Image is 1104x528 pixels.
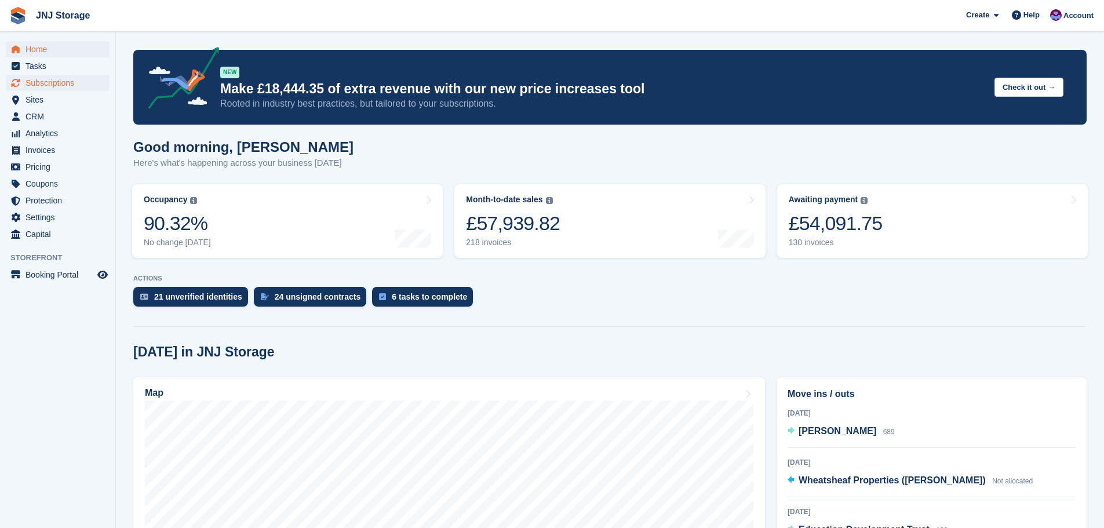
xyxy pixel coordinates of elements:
[6,226,110,242] a: menu
[392,292,467,301] div: 6 tasks to complete
[466,195,542,205] div: Month-to-date sales
[788,507,1076,517] div: [DATE]
[6,142,110,158] a: menu
[25,125,95,141] span: Analytics
[9,7,27,24] img: stora-icon-8386f47178a22dfd0bd8f6a31ec36ba5ce8667c1dd55bd0f319d3a0aa187defe.svg
[372,287,479,312] a: 6 tasks to complete
[788,474,1033,489] a: Wheatsheaf Properties ([PERSON_NAME]) Not allocated
[25,75,95,91] span: Subscriptions
[777,184,1088,258] a: Awaiting payment £54,091.75 130 invoices
[6,176,110,192] a: menu
[6,108,110,125] a: menu
[6,267,110,283] a: menu
[789,212,883,235] div: £54,091.75
[154,292,242,301] div: 21 unverified identities
[6,58,110,74] a: menu
[220,97,985,110] p: Rooted in industry best practices, but tailored to your subscriptions.
[6,75,110,91] a: menu
[133,344,275,360] h2: [DATE] in JNJ Storage
[275,292,361,301] div: 24 unsigned contracts
[261,293,269,300] img: contract_signature_icon-13c848040528278c33f63329250d36e43548de30e8caae1d1a13099fd9432cc5.svg
[379,293,386,300] img: task-75834270c22a3079a89374b754ae025e5fb1db73e45f91037f5363f120a921f8.svg
[6,41,110,57] a: menu
[6,192,110,209] a: menu
[992,477,1033,485] span: Not allocated
[25,108,95,125] span: CRM
[133,139,354,155] h1: Good morning, [PERSON_NAME]
[220,67,239,78] div: NEW
[994,78,1063,97] button: Check it out →
[788,387,1076,401] h2: Move ins / outs
[789,238,883,247] div: 130 invoices
[6,159,110,175] a: menu
[31,6,94,25] a: JNJ Storage
[799,426,876,436] span: [PERSON_NAME]
[788,424,895,439] a: [PERSON_NAME] 689
[1050,9,1062,21] img: Jonathan Scrase
[25,176,95,192] span: Coupons
[25,209,95,225] span: Settings
[6,125,110,141] a: menu
[883,428,895,436] span: 689
[25,58,95,74] span: Tasks
[25,226,95,242] span: Capital
[133,156,354,170] p: Here's what's happening across your business [DATE]
[25,41,95,57] span: Home
[144,195,187,205] div: Occupancy
[140,293,148,300] img: verify_identity-adf6edd0f0f0b5bbfe63781bf79b02c33cf7c696d77639b501bdc392416b5a36.svg
[254,287,373,312] a: 24 unsigned contracts
[788,408,1076,418] div: [DATE]
[10,252,115,264] span: Storefront
[133,287,254,312] a: 21 unverified identities
[144,238,211,247] div: No change [DATE]
[454,184,765,258] a: Month-to-date sales £57,939.82 218 invoices
[789,195,858,205] div: Awaiting payment
[25,159,95,175] span: Pricing
[132,184,443,258] a: Occupancy 90.32% No change [DATE]
[546,197,553,204] img: icon-info-grey-7440780725fd019a000dd9b08b2336e03edf1995a4989e88bcd33f0948082b44.svg
[861,197,868,204] img: icon-info-grey-7440780725fd019a000dd9b08b2336e03edf1995a4989e88bcd33f0948082b44.svg
[1023,9,1040,21] span: Help
[139,47,220,113] img: price-adjustments-announcement-icon-8257ccfd72463d97f412b2fc003d46551f7dbcb40ab6d574587a9cd5c0d94...
[966,9,989,21] span: Create
[145,388,163,398] h2: Map
[1063,10,1094,21] span: Account
[466,238,560,247] div: 218 invoices
[799,475,986,485] span: Wheatsheaf Properties ([PERSON_NAME])
[144,212,211,235] div: 90.32%
[6,92,110,108] a: menu
[25,142,95,158] span: Invoices
[6,209,110,225] a: menu
[133,275,1087,282] p: ACTIONS
[788,457,1076,468] div: [DATE]
[466,212,560,235] div: £57,939.82
[190,197,197,204] img: icon-info-grey-7440780725fd019a000dd9b08b2336e03edf1995a4989e88bcd33f0948082b44.svg
[25,267,95,283] span: Booking Portal
[25,192,95,209] span: Protection
[220,81,985,97] p: Make £18,444.35 of extra revenue with our new price increases tool
[25,92,95,108] span: Sites
[96,268,110,282] a: Preview store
